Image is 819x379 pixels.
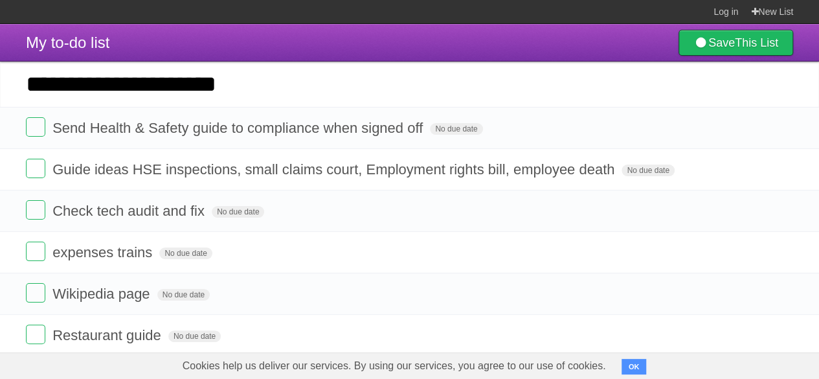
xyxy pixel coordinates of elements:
[170,353,619,379] span: Cookies help us deliver our services. By using our services, you agree to our use of cookies.
[52,120,426,136] span: Send Health & Safety guide to compliance when signed off
[159,247,212,259] span: No due date
[52,161,618,178] span: Guide ideas HSE inspections, small claims court, Employment rights bill, employee death
[26,200,45,220] label: Done
[622,165,674,176] span: No due date
[212,206,264,218] span: No due date
[26,34,109,51] span: My to-do list
[735,36,778,49] b: This List
[26,325,45,344] label: Done
[52,203,208,219] span: Check tech audit and fix
[52,286,153,302] span: Wikipedia page
[26,159,45,178] label: Done
[26,117,45,137] label: Done
[679,30,793,56] a: SaveThis List
[157,289,210,301] span: No due date
[26,242,45,261] label: Done
[430,123,482,135] span: No due date
[26,283,45,303] label: Done
[52,244,155,260] span: expenses trains
[622,359,647,374] button: OK
[168,330,221,342] span: No due date
[52,327,164,343] span: Restaurant guide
